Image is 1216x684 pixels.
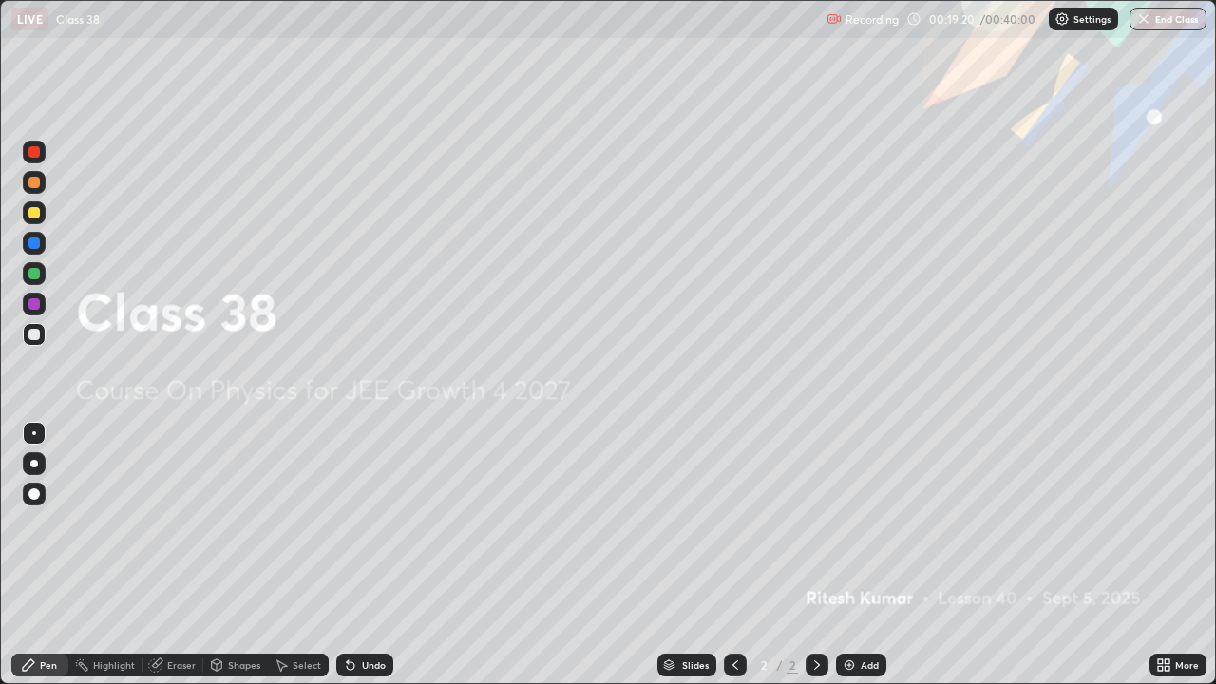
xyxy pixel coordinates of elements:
p: Recording [845,12,899,27]
div: More [1175,660,1199,670]
div: 2 [754,659,773,671]
p: Settings [1073,14,1111,24]
div: Add [861,660,879,670]
button: End Class [1130,8,1206,30]
div: Select [293,660,321,670]
div: Slides [682,660,709,670]
div: Shapes [228,660,260,670]
div: Eraser [167,660,196,670]
div: 2 [787,656,798,674]
img: class-settings-icons [1054,11,1070,27]
div: Pen [40,660,57,670]
p: Class 38 [56,11,100,27]
div: Highlight [93,660,135,670]
div: / [777,659,783,671]
img: end-class-cross [1136,11,1151,27]
img: add-slide-button [842,657,857,673]
div: Undo [362,660,386,670]
p: LIVE [17,11,43,27]
img: recording.375f2c34.svg [826,11,842,27]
